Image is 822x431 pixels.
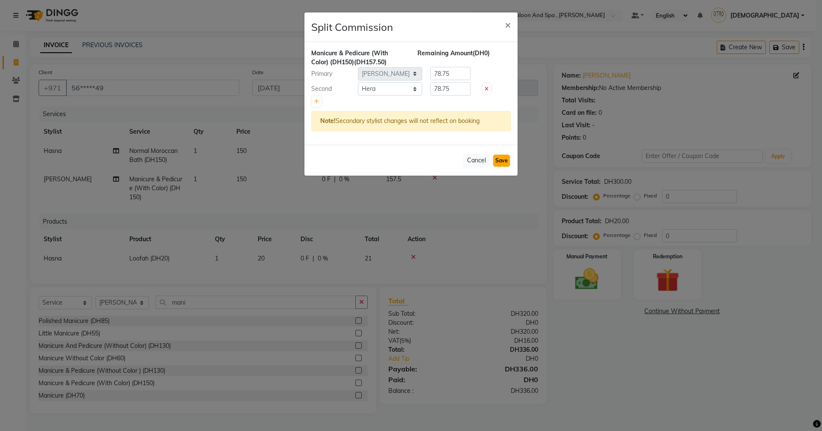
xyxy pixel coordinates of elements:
button: Save [493,155,510,167]
div: Second [305,84,358,93]
span: (DH0) [473,49,490,57]
div: Primary [305,69,358,78]
button: Close [498,12,518,36]
span: Manicure & Pedicure (With Color) (DH150) [311,49,388,66]
span: (DH157.50) [354,58,387,66]
span: Remaining Amount [417,49,473,57]
div: Secondary stylist changes will not reflect on booking [311,111,511,131]
span: × [505,18,511,31]
h4: Split Commission [311,19,393,35]
strong: Note! [320,117,336,125]
button: Cancel [463,154,490,167]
